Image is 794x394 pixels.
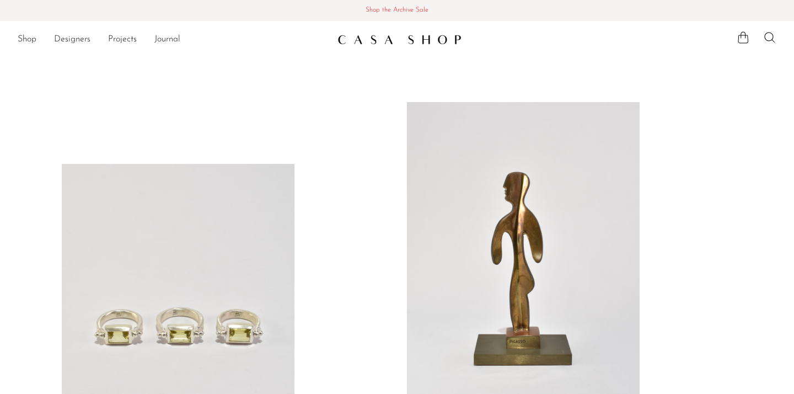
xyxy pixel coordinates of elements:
[108,33,137,47] a: Projects
[18,30,329,49] ul: NEW HEADER MENU
[154,33,180,47] a: Journal
[18,33,36,47] a: Shop
[54,33,90,47] a: Designers
[18,30,329,49] nav: Desktop navigation
[9,4,785,17] span: Shop the Archive Sale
